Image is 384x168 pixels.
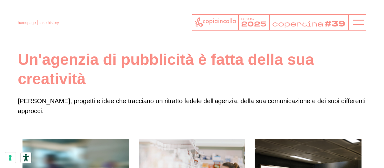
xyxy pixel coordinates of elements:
tspan: #39 [325,18,345,29]
p: [PERSON_NAME], progetti e idee che tracciano un ritratto fedele dell'agenzia, della sua comunicaz... [18,96,366,116]
tspan: copertina [272,18,323,28]
tspan: anno [241,16,254,22]
button: Le tue preferenze relative al consenso per le tecnologie di tracciamento [5,152,16,163]
h1: Un'agenzia di pubblicità è fatta della sua creatività [18,50,366,89]
span: case history [39,21,59,25]
tspan: 2025 [241,20,267,29]
button: Strumenti di accessibilità [21,152,31,163]
a: homepage [18,21,36,25]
